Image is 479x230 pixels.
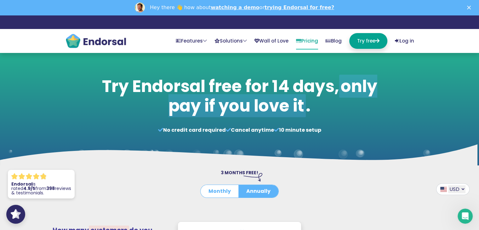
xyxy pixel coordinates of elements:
[176,33,207,49] a: Features
[10,37,98,44] div: Hey again,
[326,33,342,49] a: Blog
[467,6,473,9] div: Close
[18,3,28,14] img: Profile image for Dean
[296,33,318,49] a: Pricing
[65,33,127,49] img: endorsal-logo@2x.png
[150,4,334,11] div: Hey there 👋 how about or
[10,124,97,141] a: Click here to claim your free trial and start collecting reviews in less than 10 minutes →
[214,33,247,49] a: Solutions
[99,3,111,14] button: Home
[211,4,259,10] a: watching a demo
[135,3,145,13] img: Profile image for Dean
[99,126,380,134] p: No credit card required Cancel anytime 10 minute setup
[238,185,278,198] button: Annually
[395,33,414,49] a: Log in
[31,3,71,8] h1: [PERSON_NAME]
[201,185,239,198] button: Monthly
[4,3,16,14] button: go back
[10,62,98,143] div: We're currently offering an (instead of 14 days) so you can use our tools to your heart's content...
[27,81,72,86] b: for a whole month
[221,170,258,176] span: 3 MONTHS FREE!
[11,182,71,195] p: is rated from reviews & testimonials.
[458,209,473,224] iframe: Intercom live chat
[7,164,119,174] textarea: Message…
[107,179,117,189] button: Send a message…
[349,33,387,49] a: Try free
[99,77,380,116] h1: Try Endorsal free for 14 days, .
[168,75,377,117] span: only pay if you love it
[10,147,116,163] input: Your email
[265,4,334,10] a: trying Endorsal for free?
[46,185,55,192] strong: 398
[97,182,102,187] button: Emoji picker
[254,33,288,49] a: Wall of Love
[243,173,262,181] img: arrow-right-down.svg
[11,181,32,187] strong: Endorsal
[111,3,122,14] div: Close
[31,8,69,14] p: Active over [DATE]
[10,47,98,59] div: Welcome back! Are you interested in trying out Endorsal for your business?
[23,185,35,192] strong: 4.9/5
